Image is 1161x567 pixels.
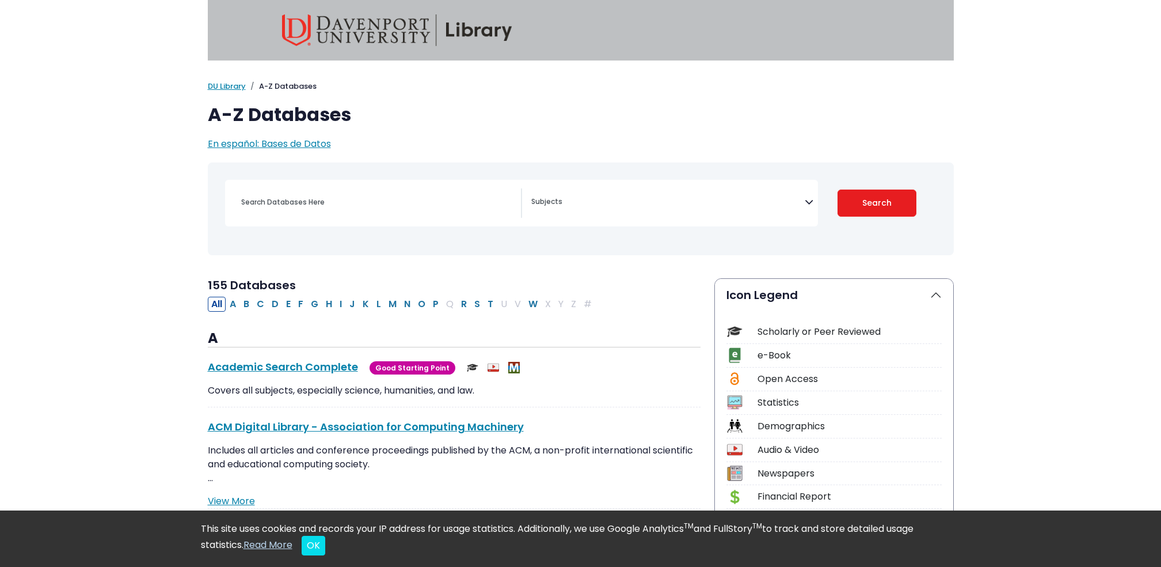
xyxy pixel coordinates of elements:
[525,297,541,312] button: Filter Results W
[240,297,253,312] button: Filter Results B
[728,371,742,387] img: Icon Open Access
[757,467,942,481] div: Newspapers
[208,137,331,150] a: En español: Bases de Datos
[208,494,255,508] a: View More
[757,419,942,433] div: Demographics
[757,443,942,457] div: Audio & Video
[467,362,478,373] img: Scholarly or Peer Reviewed
[727,324,743,339] img: Icon Scholarly or Peer Reviewed
[283,297,294,312] button: Filter Results E
[208,104,954,126] h1: A-Z Databases
[208,360,358,374] a: Academic Search Complete
[208,81,954,92] nav: breadcrumb
[208,330,701,347] h3: A
[208,81,246,92] a: DU Library
[295,297,307,312] button: Filter Results F
[727,489,743,505] img: Icon Financial Report
[752,521,762,531] sup: TM
[727,466,743,481] img: Icon Newspapers
[201,522,961,555] div: This site uses cookies and records your IP address for usage statistics. Additionally, we use Goo...
[208,419,524,434] a: ACM Digital Library - Association for Computing Machinery
[488,362,499,373] img: Audio & Video
[385,297,400,312] button: Filter Results M
[359,297,372,312] button: Filter Results K
[307,297,322,312] button: Filter Results G
[282,14,512,46] img: Davenport University Library
[757,372,942,386] div: Open Access
[429,297,442,312] button: Filter Results P
[508,362,520,373] img: MeL (Michigan electronic Library)
[757,325,942,339] div: Scholarly or Peer Reviewed
[471,297,484,312] button: Filter Results S
[727,347,743,363] img: Icon e-Book
[336,297,345,312] button: Filter Results I
[234,194,521,210] input: Search database by title or keyword
[208,444,701,485] p: Includes all articles and conference proceedings published by the ACM, a non-profit international...
[208,297,226,312] button: All
[458,297,470,312] button: Filter Results R
[322,297,336,312] button: Filter Results H
[757,349,942,362] div: e-Book
[727,442,743,458] img: Icon Audio & Video
[302,536,325,555] button: Close
[208,277,296,293] span: 155 Databases
[208,384,701,398] p: Covers all subjects, especially science, humanities, and law.
[208,162,954,255] nav: Search filters
[838,190,916,217] button: Submit for Search Results
[715,279,953,311] button: Icon Legend
[373,297,385,312] button: Filter Results L
[484,297,497,312] button: Filter Results T
[414,297,429,312] button: Filter Results O
[727,395,743,410] img: Icon Statistics
[370,361,455,375] span: Good Starting Point
[531,198,805,207] textarea: Search
[226,297,239,312] button: Filter Results A
[346,297,359,312] button: Filter Results J
[401,297,414,312] button: Filter Results N
[253,297,268,312] button: Filter Results C
[757,396,942,410] div: Statistics
[684,521,694,531] sup: TM
[727,418,743,434] img: Icon Demographics
[268,297,282,312] button: Filter Results D
[757,490,942,504] div: Financial Report
[246,81,317,92] li: A-Z Databases
[208,297,596,310] div: Alpha-list to filter by first letter of database name
[243,538,292,551] a: Read More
